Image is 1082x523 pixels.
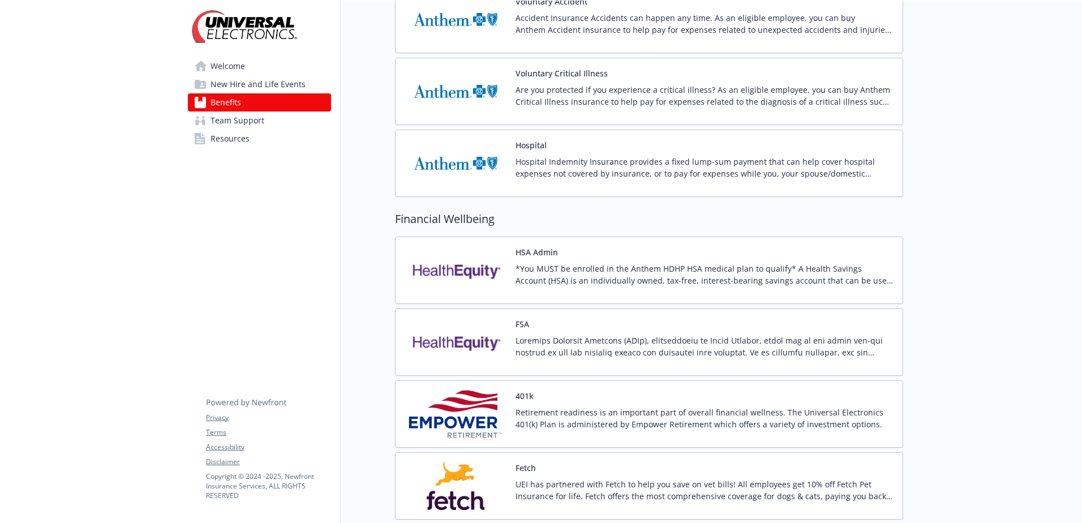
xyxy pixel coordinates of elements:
[188,75,331,93] a: New Hire and Life Events
[516,462,536,474] button: Fetch
[405,67,506,115] img: Anthem Blue Cross carrier logo
[405,462,506,510] img: Fetch, Inc. carrier logo
[188,57,331,75] a: Welcome
[206,442,330,452] a: Accessibility
[516,12,894,36] p: Accident Insurance Accidents can happen any time. As an eligible employee, you can buy Anthem Acc...
[516,263,894,286] p: *You MUST be enrolled in the Anthem HDHP HSA medical plan to qualify* A Health Savings Account (H...
[211,75,306,93] span: New Hire and Life Events
[206,457,330,467] a: Disclaimer
[405,318,506,366] img: Health Equity carrier logo
[516,390,534,402] button: 401k
[211,93,241,112] span: Benefits
[188,130,331,148] a: Resources
[516,246,558,258] button: HSA Admin
[516,318,529,330] button: FSA
[395,211,903,228] h2: Financial Wellbeing
[206,471,330,500] p: Copyright © 2024 - 2025 , Newfront Insurance Services, ALL RIGHTS RESERVED
[405,139,506,187] img: Anthem Blue Cross carrier logo
[516,478,894,502] p: UEI has partnered with Fetch to help you save on vet bills! All employees get 10% off Fetch Pet I...
[211,130,250,148] span: Resources
[188,93,331,112] a: Benefits
[516,139,547,151] button: Hospital
[516,67,608,79] button: Voluntary Critical Illness
[188,112,331,130] a: Team Support
[516,335,894,358] p: Loremips Dolorsit Ametcons (ADIp), elitseddoeiu te Incid Utlabor, etdol mag al eni admin ven-qui ...
[211,57,245,75] span: Welcome
[516,84,894,108] p: Are you protected if you experience a critical illness? As an eligible employee, you can buy Anth...
[211,112,264,130] span: Team Support
[206,413,330,423] a: Privacy
[206,427,330,438] a: Terms
[516,156,894,179] p: Hospital Indemnity Insurance provides a fixed lump-sum payment that can help cover hospital expen...
[516,406,894,430] p: Retirement readiness is an important part of overall financial wellness. The Universal Electronic...
[405,246,506,294] img: Health Equity carrier logo
[405,390,506,438] img: Empower Retirement carrier logo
